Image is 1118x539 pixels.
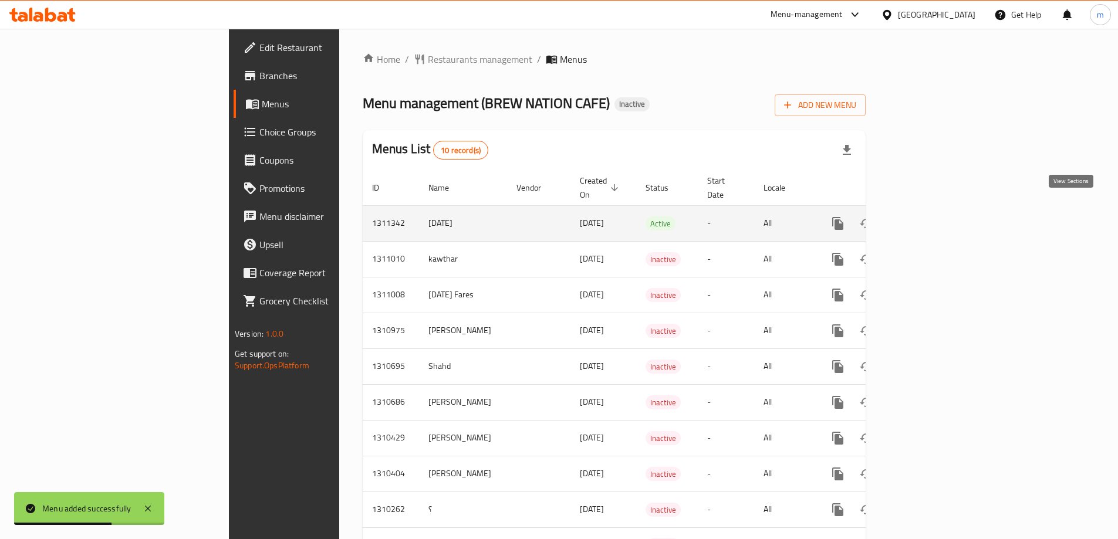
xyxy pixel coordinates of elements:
span: Branches [259,69,406,83]
a: Restaurants management [414,52,532,66]
a: Grocery Checklist [234,287,416,315]
td: ؟ [419,491,507,527]
span: Menu disclaimer [259,209,406,223]
span: Restaurants management [428,52,532,66]
td: - [698,241,754,277]
td: All [754,313,815,348]
td: [DATE] [419,205,507,241]
button: more [824,388,852,416]
span: Inactive [646,253,681,266]
div: Menu added successfully [42,502,131,515]
td: [PERSON_NAME] [419,456,507,491]
td: All [754,241,815,277]
span: Inactive [646,360,681,374]
button: more [824,281,852,309]
button: Add New Menu [775,94,866,116]
td: [PERSON_NAME] [419,384,507,420]
span: Edit Restaurant [259,40,406,55]
div: Inactive [646,431,681,445]
span: Active [646,217,675,230]
span: Choice Groups [259,125,406,139]
div: Inactive [646,288,681,302]
span: Locale [764,181,800,195]
div: Inactive [646,467,681,481]
td: All [754,456,815,491]
span: Name [428,181,464,195]
button: Change Status [852,281,880,309]
span: Menus [560,52,587,66]
span: Get support on: [235,346,289,361]
span: Status [646,181,684,195]
td: - [698,420,754,456]
button: more [824,496,852,524]
a: Promotions [234,174,416,202]
a: Support.OpsPlatform [235,358,309,373]
div: Total records count [433,141,488,160]
span: Inactive [646,289,681,302]
div: Export file [833,136,861,164]
span: Created On [580,174,622,202]
span: Menu management ( BREW NATION CAFE ) [363,90,610,116]
button: Change Status [852,460,880,488]
span: Inactive [614,99,650,109]
span: [DATE] [580,466,604,481]
td: - [698,313,754,348]
span: Inactive [646,324,681,338]
button: Change Status [852,209,880,238]
button: Change Status [852,245,880,273]
span: 10 record(s) [434,145,488,156]
td: [DATE] Fares [419,277,507,313]
div: Inactive [646,503,681,517]
button: more [824,245,852,273]
span: [DATE] [580,430,604,445]
button: more [824,460,852,488]
span: 1.0.0 [265,326,283,341]
button: Change Status [852,388,880,416]
button: Change Status [852,496,880,524]
td: - [698,384,754,420]
span: Start Date [707,174,740,202]
span: ID [372,181,394,195]
button: more [824,209,852,238]
li: / [537,52,541,66]
span: [DATE] [580,394,604,409]
button: Change Status [852,317,880,345]
td: All [754,420,815,456]
span: [DATE] [580,215,604,230]
span: Inactive [646,503,681,517]
button: more [824,352,852,381]
div: Menu-management [771,8,843,22]
button: more [824,424,852,452]
td: kawthar [419,241,507,277]
span: Promotions [259,181,406,195]
td: All [754,277,815,313]
th: Actions [815,170,946,206]
button: Change Status [852,424,880,452]
nav: breadcrumb [363,52,866,66]
button: more [824,317,852,345]
span: Menus [262,97,406,111]
a: Coverage Report [234,259,416,287]
td: [PERSON_NAME] [419,313,507,348]
a: Menus [234,90,416,118]
td: All [754,491,815,527]
a: Choice Groups [234,118,416,146]
span: Inactive [646,396,681,409]
span: Grocery Checklist [259,294,406,308]
span: [DATE] [580,358,604,374]
div: Inactive [646,324,681,338]
td: Shahd [419,348,507,384]
td: - [698,277,754,313]
span: m [1097,8,1104,21]
a: Coupons [234,146,416,174]
div: [GEOGRAPHIC_DATA] [898,8,975,21]
span: Coverage Report [259,266,406,280]
td: All [754,384,815,420]
div: Inactive [614,97,650,111]
span: Inactive [646,467,681,481]
span: Version: [235,326,264,341]
td: - [698,491,754,527]
td: - [698,205,754,241]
